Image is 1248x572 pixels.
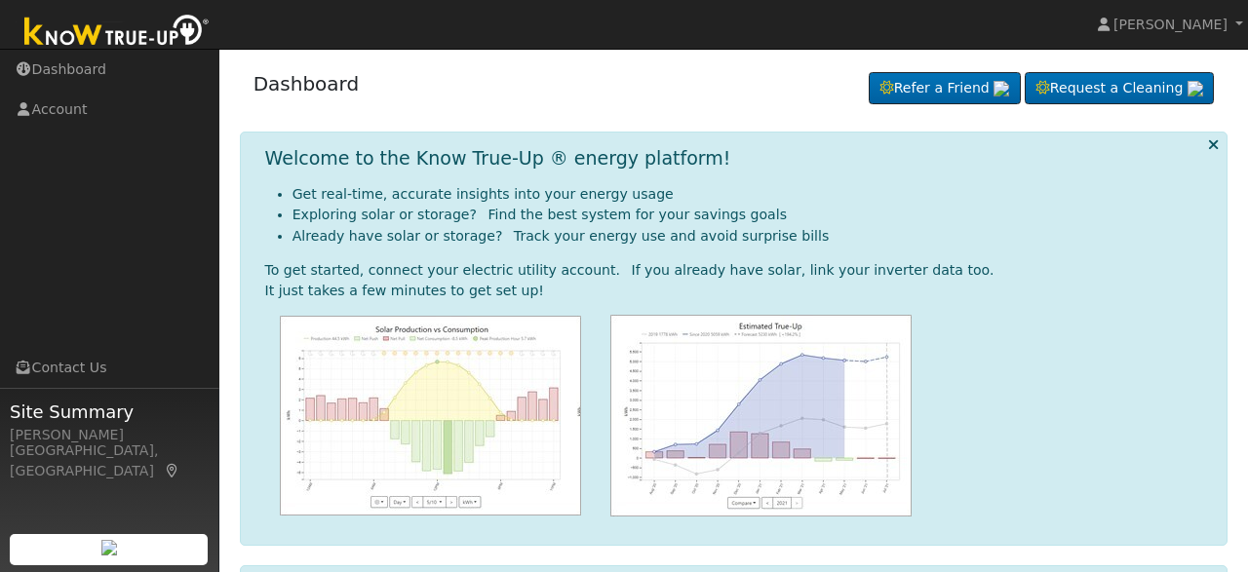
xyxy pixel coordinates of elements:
[164,463,181,478] a: Map
[1188,81,1203,96] img: retrieve
[292,226,1212,247] li: Already have solar or storage? Track your energy use and avoid surprise bills
[15,11,219,55] img: Know True-Up
[869,72,1021,105] a: Refer a Friend
[1113,17,1228,32] span: [PERSON_NAME]
[292,184,1212,205] li: Get real-time, accurate insights into your energy usage
[265,281,1212,301] div: It just takes a few minutes to get set up!
[994,81,1009,96] img: retrieve
[10,399,209,425] span: Site Summary
[1025,72,1214,105] a: Request a Cleaning
[101,540,117,555] img: retrieve
[265,147,731,170] h1: Welcome to the Know True-Up ® energy platform!
[265,260,1212,281] div: To get started, connect your electric utility account. If you already have solar, link your inver...
[10,440,209,481] div: [GEOGRAPHIC_DATA], [GEOGRAPHIC_DATA]
[253,72,360,95] a: Dashboard
[10,425,209,445] div: [PERSON_NAME]
[292,205,1212,225] li: Exploring solar or storage? Find the best system for your savings goals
